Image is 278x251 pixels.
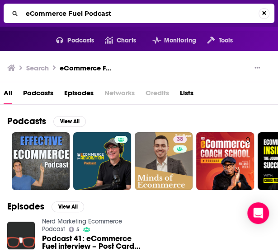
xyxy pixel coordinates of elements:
[42,218,122,233] a: Nerd Marketing Ecommerce Podcast
[196,33,233,48] button: open menu
[247,202,269,224] div: Open Intercom Messenger
[4,86,12,104] a: All
[146,86,169,104] span: Credits
[23,86,53,104] a: Podcasts
[177,135,183,144] span: 38
[22,6,259,21] input: Search...
[7,116,46,127] h2: Podcasts
[245,136,250,186] div: 0
[52,201,84,212] button: View All
[64,86,94,104] a: Episodes
[173,136,187,143] a: 38
[7,201,84,212] a: EpisodesView All
[4,4,274,23] div: Search...
[164,34,196,47] span: Monitoring
[42,235,145,250] a: Podcast 41: eCommerce Fuel interview – Post Card Marketing for eCommerce
[7,116,86,127] a: PodcastsView All
[67,34,94,47] span: Podcasts
[196,132,254,190] a: 0
[218,34,233,47] span: Tools
[104,86,135,104] span: Networks
[7,201,44,212] h2: Episodes
[53,116,86,127] button: View All
[117,34,136,47] span: Charts
[69,227,80,232] a: 5
[94,33,136,48] a: Charts
[45,33,94,48] button: open menu
[180,86,193,104] a: Lists
[135,132,193,190] a: 38
[76,228,80,232] span: 5
[141,33,196,48] button: open menu
[60,64,113,72] h3: eCommerce Fuel Podcast
[26,64,49,72] h3: Search
[7,222,35,249] img: Podcast 41: eCommerce Fuel interview – Post Card Marketing for eCommerce
[251,64,264,73] button: Show More Button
